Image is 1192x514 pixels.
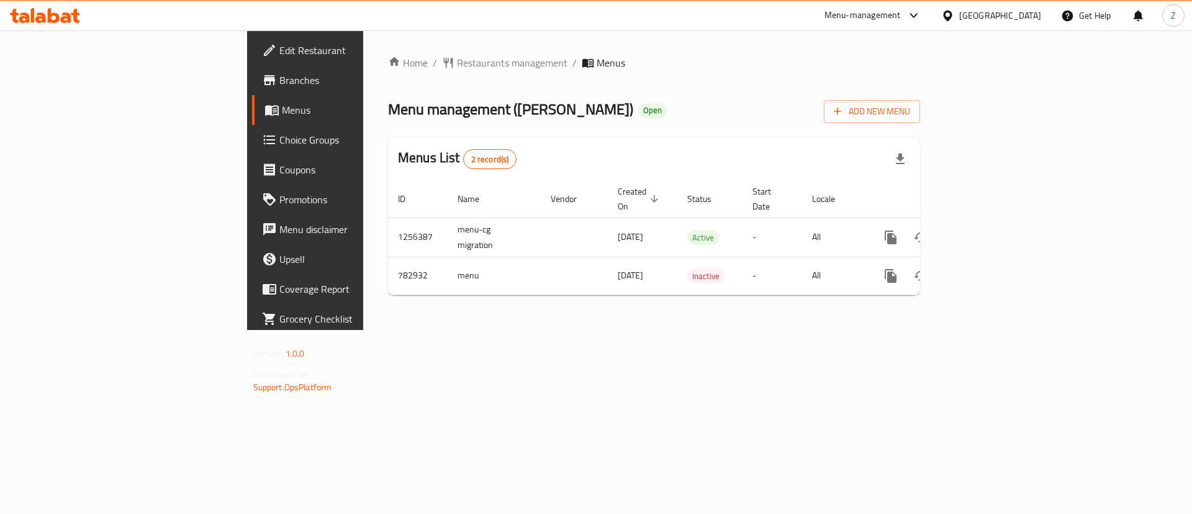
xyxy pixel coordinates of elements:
[398,191,422,206] span: ID
[252,214,446,244] a: Menu disclaimer
[687,191,728,206] span: Status
[279,43,436,58] span: Edit Restaurant
[252,244,446,274] a: Upsell
[282,103,436,117] span: Menus
[279,132,436,147] span: Choice Groups
[286,346,305,362] span: 1.0.0
[388,95,633,123] span: Menu management ( [PERSON_NAME] )
[743,218,802,257] td: -
[279,192,436,207] span: Promotions
[252,185,446,214] a: Promotions
[618,229,643,245] span: [DATE]
[551,191,593,206] span: Vendor
[876,223,906,252] button: more
[752,184,787,214] span: Start Date
[252,274,446,304] a: Coverage Report
[812,191,851,206] span: Locale
[253,346,284,362] span: Version:
[253,367,310,383] span: Get support on:
[252,304,446,334] a: Grocery Checklist
[388,55,920,70] nav: breadcrumb
[448,218,541,257] td: menu-cg migration
[252,35,446,65] a: Edit Restaurant
[253,379,332,395] a: Support.OpsPlatform
[279,73,436,88] span: Branches
[458,191,495,206] span: Name
[279,311,436,326] span: Grocery Checklist
[824,8,901,23] div: Menu-management
[252,155,446,185] a: Coupons
[618,184,662,214] span: Created On
[618,267,643,283] span: [DATE]
[572,55,577,70] li: /
[442,55,567,70] a: Restaurants management
[388,180,1005,295] table: enhanced table
[906,223,936,252] button: Change Status
[398,149,517,169] h2: Menus List
[457,55,567,70] span: Restaurants management
[448,257,541,295] td: menu
[866,180,1005,218] th: Actions
[885,144,915,174] div: Export file
[743,257,802,295] td: -
[876,261,906,291] button: more
[638,103,667,118] div: Open
[1171,9,1176,22] span: Z
[252,125,446,155] a: Choice Groups
[597,55,625,70] span: Menus
[279,222,436,237] span: Menu disclaimer
[279,162,436,177] span: Coupons
[279,252,436,267] span: Upsell
[279,282,436,296] span: Coverage Report
[464,154,517,165] span: 2 record(s)
[687,268,725,283] div: Inactive
[687,231,719,245] span: Active
[802,257,866,295] td: All
[252,65,446,95] a: Branches
[802,218,866,257] td: All
[252,95,446,125] a: Menus
[824,100,920,123] button: Add New Menu
[834,104,910,119] span: Add New Menu
[638,105,667,116] span: Open
[463,149,517,169] div: Total records count
[687,269,725,283] span: Inactive
[959,9,1041,22] div: [GEOGRAPHIC_DATA]
[906,261,936,291] button: Change Status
